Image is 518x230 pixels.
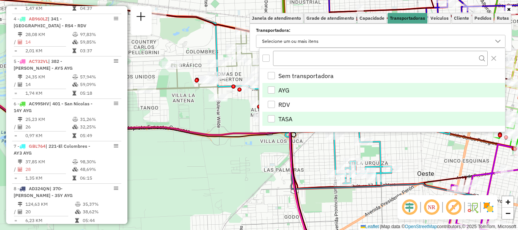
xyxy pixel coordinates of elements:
span: AD324QN [29,186,50,191]
td: = [14,217,17,224]
td: 37,85 KM [25,158,72,166]
i: Total de Atividades [18,40,22,44]
span: Pedidos [474,16,491,20]
span: Janela de atendimento [252,16,301,20]
div: All items unselected [262,55,270,62]
td: 26 [25,123,72,131]
li: TASA [262,112,505,126]
span: Ocultar NR [422,198,441,216]
td: 1,35 KM [25,174,72,182]
td: 97,83% [80,31,118,38]
td: / [14,166,17,173]
em: Opções [114,59,118,63]
i: Total de Atividades [18,167,22,172]
td: / [14,38,17,46]
td: / [14,81,17,88]
td: 05:49 [80,132,118,139]
i: % de utilização do peso [75,202,81,207]
em: Opções [114,144,118,148]
span: | 221-El Colombres - AY3 AYG [14,143,90,156]
a: Leaflet [361,224,379,229]
span: AYG [278,86,289,95]
td: 48,69% [80,166,118,173]
td: = [14,5,17,12]
label: Transportadora: [256,27,505,34]
span: AB960LZ [29,16,48,22]
li: AYG [262,83,505,97]
div: Map data © contributors,© 2025 TomTom, Microsoft [359,224,518,230]
td: 05:44 [82,217,118,224]
span: AC732VL [29,58,48,64]
td: 05:18 [80,89,118,97]
i: Total de Atividades [18,210,22,214]
td: 14 [25,81,72,88]
i: % de utilização da cubagem [72,82,78,87]
i: Distância Total [18,160,22,164]
i: % de utilização do peso [72,117,78,122]
span: Grade de atendimento [306,16,354,20]
em: Opções [114,101,118,106]
td: 35,37% [82,200,118,208]
li: RDV [262,97,505,112]
span: Sem transportadora [278,71,334,80]
i: Tempo total em rota [72,49,76,53]
td: 20 [25,208,75,216]
span: | 370- [PERSON_NAME] - 35Y AYG [14,186,73,198]
i: Total de Atividades [18,125,22,129]
span: 7 - [14,143,90,156]
span: Veículos [430,16,449,20]
a: Zoom in [502,196,513,208]
button: Close [488,52,500,64]
td: / [14,123,17,131]
span: 8 - [14,186,73,198]
span: Capacidade [359,16,385,20]
td: = [14,47,17,55]
span: Transportadoras [390,16,425,20]
td: 03:37 [80,47,118,55]
td: = [14,132,17,139]
em: Opções [114,16,118,21]
a: OpenStreetMap [405,224,437,229]
td: 32,25% [80,123,118,131]
span: | 341 -[GEOGRAPHIC_DATA] - RS4 - RDV [14,16,86,28]
i: Tempo total em rota [72,6,76,11]
td: = [14,174,17,182]
a: Nova sessão e pesquisa [133,9,149,26]
span: Cliente [454,16,469,20]
span: Ocultar deslocamento [400,198,419,216]
span: RDV [278,100,290,109]
span: 4 - [14,16,86,28]
i: Tempo total em rota [72,133,76,138]
td: 28 [25,166,72,173]
img: Exibir/Ocultar setores [482,201,494,213]
i: Distância Total [18,32,22,37]
span: − [505,208,510,218]
td: 59,09% [80,81,118,88]
i: Total de Atividades [18,82,22,87]
span: 6 - [14,101,93,113]
i: % de utilização da cubagem [75,210,81,214]
i: % de utilização da cubagem [72,125,78,129]
td: 25,23 KM [25,116,72,123]
i: % de utilização do peso [72,160,78,164]
span: | [380,224,381,229]
i: Distância Total [18,202,22,207]
td: 98,30% [80,158,118,166]
td: 28,08 KM [25,31,72,38]
td: 57,94% [80,73,118,81]
td: 24,35 KM [25,73,72,81]
td: / [14,208,17,216]
span: 5 - [14,58,73,71]
td: 06:15 [80,174,118,182]
span: | 401 - San Nicolas - 14Y AYG [14,101,93,113]
a: Ocultar filtros [505,5,512,14]
li: Sem transportadora [262,69,505,83]
td: 2,01 KM [25,47,72,55]
span: Exibir rótulo [444,198,463,216]
td: 6,23 KM [25,217,75,224]
em: Opções [114,186,118,191]
span: + [505,197,510,207]
ul: Option List [259,69,505,126]
td: = [14,89,17,97]
span: AC995HV [29,101,49,106]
